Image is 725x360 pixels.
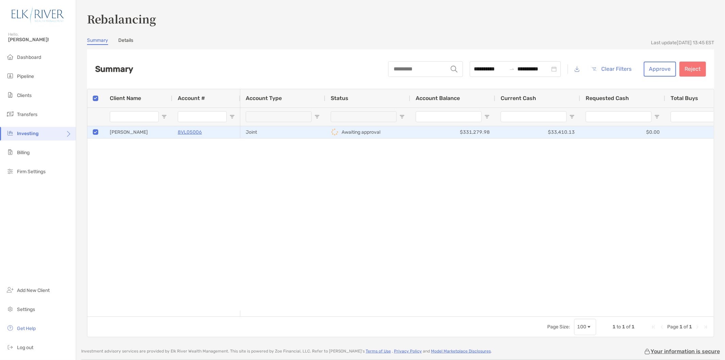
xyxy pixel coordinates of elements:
[617,324,621,330] span: to
[651,40,714,46] div: Last update [DATE] 13:45 EST
[6,167,14,175] img: firm-settings icon
[17,93,32,98] span: Clients
[703,324,708,330] div: Last Page
[6,148,14,156] img: billing icon
[87,37,108,45] a: Summary
[495,126,580,138] div: $33,410.13
[17,131,39,136] span: Investing
[95,64,133,74] h2: Summary
[509,66,515,72] span: to
[501,111,567,122] input: Current Cash Filter Input
[689,324,692,330] span: 1
[17,288,50,293] span: Add New Client
[178,111,227,122] input: Account # Filter Input
[178,95,205,101] span: Account #
[81,349,492,354] p: Investment advisory services are provided by Elk River Wealth Management . This site is powered b...
[229,114,235,119] button: Open Filter Menu
[586,111,652,122] input: Requested Cash Filter Input
[622,324,625,330] span: 1
[667,324,678,330] span: Page
[178,128,202,136] a: 8VL05006
[8,37,72,43] span: [PERSON_NAME]!
[580,126,665,138] div: $0.00
[574,319,596,335] div: Page Size
[569,114,575,119] button: Open Filter Menu
[612,324,616,330] span: 1
[161,114,167,119] button: Open Filter Menu
[6,91,14,99] img: clients icon
[651,348,720,355] p: Your information is secure
[342,128,380,136] p: Awaiting approval
[695,324,700,330] div: Next Page
[671,95,698,101] span: Total Buys
[6,305,14,313] img: settings icon
[366,349,391,354] a: Terms of Use
[17,169,46,175] span: Firm Settings
[110,111,159,122] input: Client Name Filter Input
[331,128,339,136] img: icon status
[17,307,35,312] span: Settings
[626,324,631,330] span: of
[431,349,491,354] a: Model Marketplace Disclosures
[586,95,629,101] span: Requested Cash
[17,150,30,156] span: Billing
[118,37,133,45] a: Details
[416,111,482,122] input: Account Balance Filter Input
[416,95,460,101] span: Account Balance
[659,324,664,330] div: Previous Page
[6,110,14,118] img: transfers icon
[644,62,676,77] button: Approve
[577,324,586,330] div: 100
[6,286,14,294] img: add_new_client icon
[104,126,172,138] div: [PERSON_NAME]
[654,114,660,119] button: Open Filter Menu
[314,114,320,119] button: Open Filter Menu
[87,11,714,27] h3: Rebalancing
[394,349,422,354] a: Privacy Policy
[399,114,405,119] button: Open Filter Menu
[6,343,14,351] img: logout icon
[586,62,637,77] button: Clear Filters
[632,324,635,330] span: 1
[6,53,14,61] img: dashboard icon
[331,95,348,101] span: Status
[592,67,597,71] img: button icon
[8,3,68,27] img: Zoe Logo
[651,324,656,330] div: First Page
[410,126,495,138] div: $331,279.98
[17,345,33,350] span: Log out
[17,73,34,79] span: Pipeline
[17,112,37,117] span: Transfers
[6,129,14,137] img: investing icon
[110,95,141,101] span: Client Name
[6,324,14,332] img: get-help icon
[246,95,282,101] span: Account Type
[679,62,706,77] button: Reject
[6,72,14,80] img: pipeline icon
[679,324,683,330] span: 1
[547,324,570,330] div: Page Size:
[501,95,536,101] span: Current Cash
[451,66,458,72] img: input icon
[509,66,515,72] span: swap-right
[684,324,688,330] span: of
[240,126,325,138] div: Joint
[484,114,490,119] button: Open Filter Menu
[17,54,41,60] span: Dashboard
[17,326,36,331] span: Get Help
